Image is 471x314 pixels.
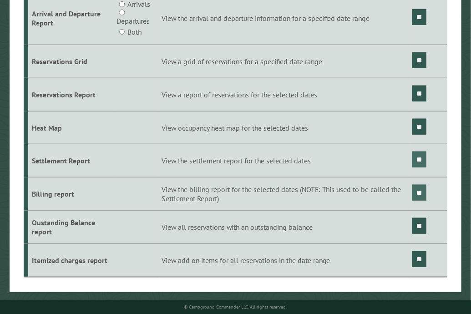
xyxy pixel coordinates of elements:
[127,26,142,37] label: Both
[28,111,115,144] td: Heat Map
[28,144,115,177] td: Settlement Report
[28,244,115,277] td: Itemized charges report
[160,211,411,244] td: View all reservations with an outstanding balance
[116,15,150,26] label: Departures
[28,211,115,244] td: Oustanding Balance report
[160,45,411,78] td: View a grid of reservations for a specified date range
[160,244,411,277] td: View add on items for all reservations in the date range
[160,144,411,177] td: View the settlement report for the selected dates
[28,78,115,111] td: Reservations Report
[184,304,287,310] small: © Campground Commander LLC. All rights reserved.
[160,78,411,111] td: View a report of reservations for the selected dates
[160,177,411,211] td: View the billing report for the selected dates (NOTE: This used to be called the Settlement Report)
[28,177,115,211] td: Billing report
[28,45,115,78] td: Reservations Grid
[160,111,411,144] td: View occupancy heat map for the selected dates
